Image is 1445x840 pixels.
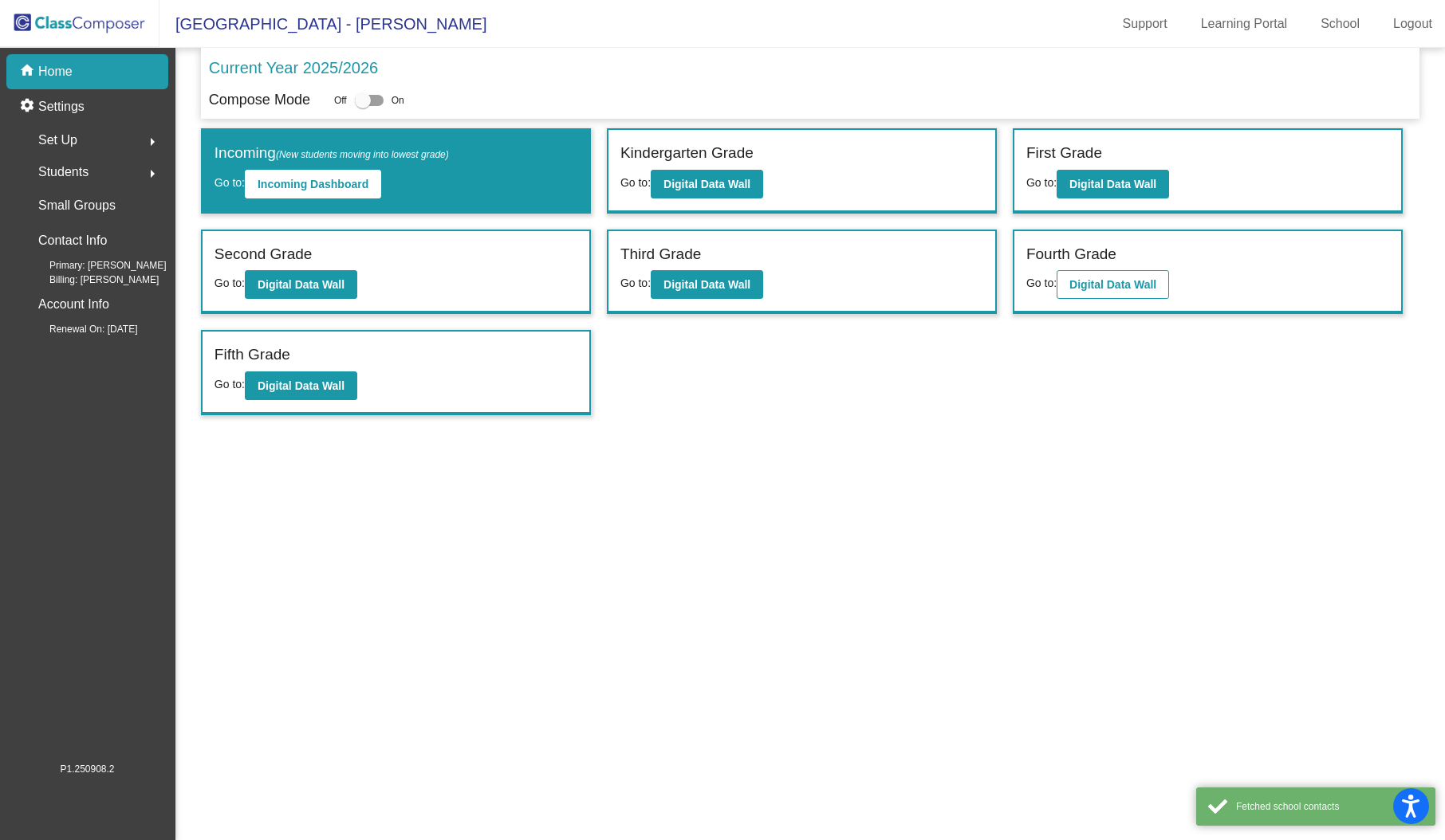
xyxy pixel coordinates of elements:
[1308,11,1372,37] a: School
[1069,178,1156,190] b: Digital Data Wall
[276,149,449,160] span: (New students moving into lowest grade)
[651,170,763,198] button: Digital Data Wall
[215,243,313,266] label: Second Grade
[24,322,137,336] span: Renewal On: [DATE]
[19,62,38,81] mat-icon: home
[38,129,77,151] span: Set Up
[1380,11,1445,37] a: Logout
[1026,176,1057,189] span: Go to:
[663,178,750,190] b: Digital Data Wall
[245,270,357,299] button: Digital Data Wall
[209,56,378,80] p: Current Year 2025/2026
[245,170,381,198] button: Incoming Dashboard
[1026,277,1057,289] span: Go to:
[620,243,701,266] label: Third Grade
[38,194,116,217] p: Small Groups
[1026,243,1116,266] label: Fourth Grade
[1026,142,1102,165] label: First Grade
[24,258,167,273] span: Primary: [PERSON_NAME]
[1188,11,1301,37] a: Learning Portal
[38,62,73,81] p: Home
[215,142,449,165] label: Incoming
[663,278,750,291] b: Digital Data Wall
[38,230,107,252] p: Contact Info
[1057,270,1169,299] button: Digital Data Wall
[245,371,357,400] button: Digital Data Wall
[38,97,85,116] p: Settings
[1057,170,1169,198] button: Digital Data Wall
[215,277,245,289] span: Go to:
[215,343,290,367] label: Fifth Grade
[392,93,404,108] span: On
[258,379,345,392] b: Digital Data Wall
[1069,278,1156,291] b: Digital Data Wall
[258,278,345,291] b: Digital Data Wall
[143,164,162,183] mat-icon: arrow_right
[620,176,651,189] span: Go to:
[258,178,368,190] b: Incoming Dashboard
[651,270,763,299] button: Digital Data Wall
[209,89,310,111] p: Compose Mode
[620,277,651,289] span: Go to:
[38,161,89,183] span: Students
[1110,11,1180,37] a: Support
[143,132,162,151] mat-icon: arrow_right
[334,93,347,108] span: Off
[215,378,245,391] span: Go to:
[215,176,245,189] span: Go to:
[620,142,754,165] label: Kindergarten Grade
[159,11,486,37] span: [GEOGRAPHIC_DATA] - [PERSON_NAME]
[24,273,159,287] span: Billing: [PERSON_NAME]
[19,97,38,116] mat-icon: settings
[38,293,109,316] p: Account Info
